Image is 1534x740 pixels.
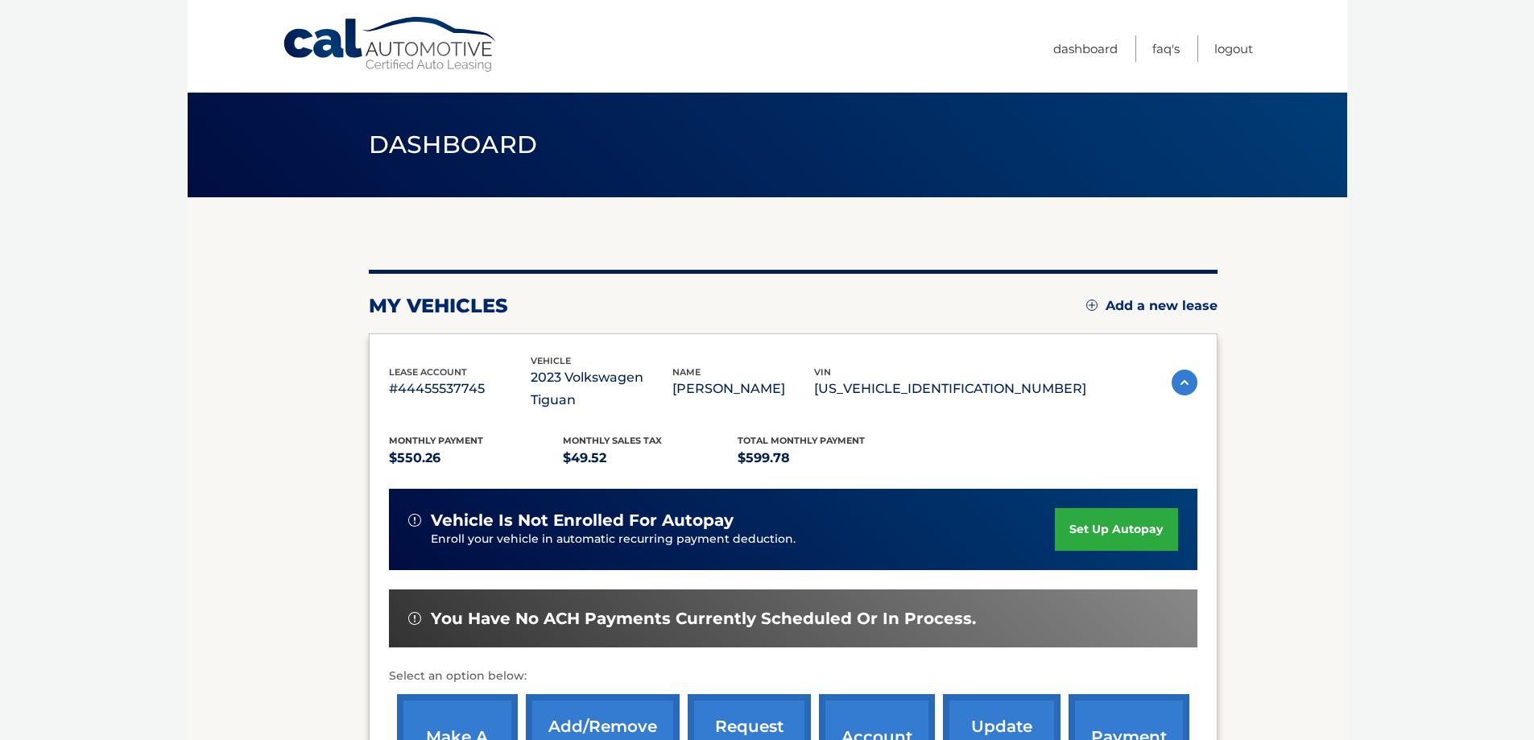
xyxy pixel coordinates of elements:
[563,435,662,446] span: Monthly sales Tax
[672,366,701,378] span: name
[1086,300,1098,311] img: add.svg
[1172,370,1197,395] img: accordion-active.svg
[738,447,912,469] p: $599.78
[431,609,976,629] span: You have no ACH payments currently scheduled or in process.
[1055,508,1177,551] a: set up autopay
[408,612,421,625] img: alert-white.svg
[389,366,467,378] span: lease account
[814,378,1086,400] p: [US_VEHICLE_IDENTIFICATION_NUMBER]
[389,378,531,400] p: #44455537745
[531,366,672,411] p: 2023 Volkswagen Tiguan
[369,294,508,318] h2: my vehicles
[531,355,571,366] span: vehicle
[282,16,499,73] a: Cal Automotive
[672,378,814,400] p: [PERSON_NAME]
[814,366,831,378] span: vin
[1053,35,1118,62] a: Dashboard
[1152,35,1180,62] a: FAQ's
[431,511,734,531] span: vehicle is not enrolled for autopay
[563,447,738,469] p: $49.52
[1214,35,1253,62] a: Logout
[369,130,538,159] span: Dashboard
[738,435,865,446] span: Total Monthly Payment
[431,531,1056,548] p: Enroll your vehicle in automatic recurring payment deduction.
[389,435,483,446] span: Monthly Payment
[1086,298,1218,314] a: Add a new lease
[389,667,1197,686] p: Select an option below:
[389,447,564,469] p: $550.26
[408,514,421,527] img: alert-white.svg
